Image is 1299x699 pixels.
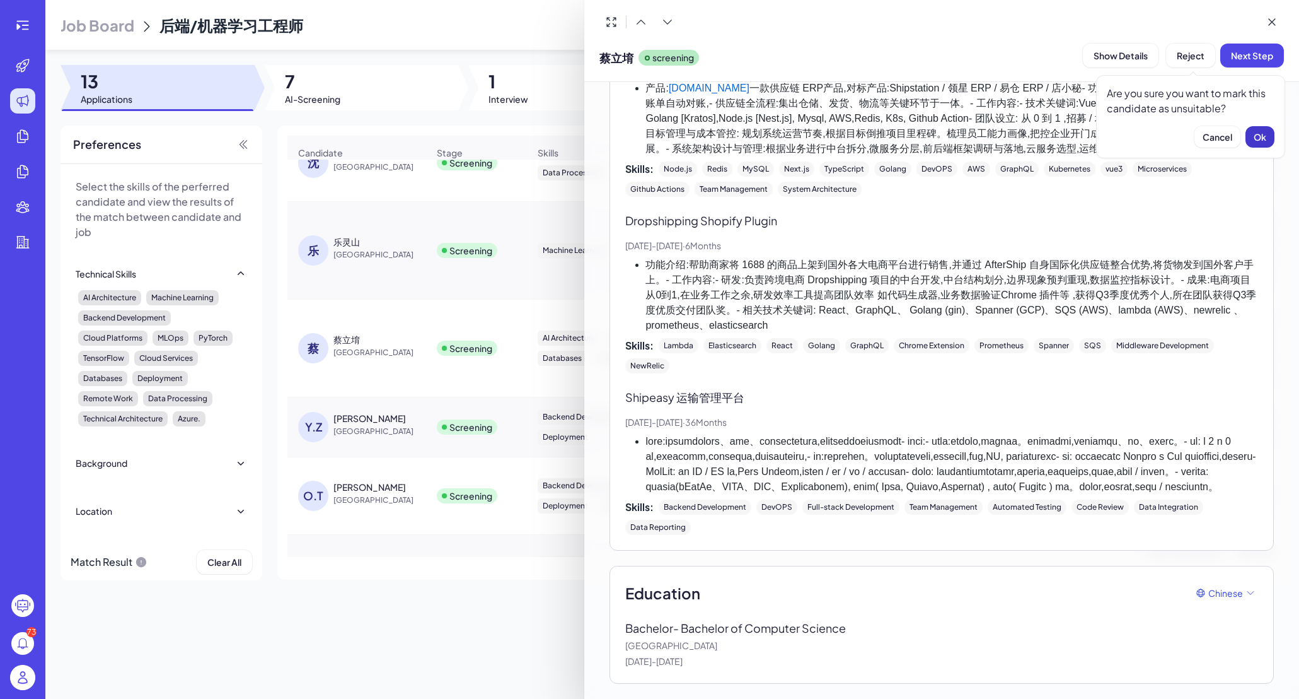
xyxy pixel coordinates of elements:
div: Team Management [904,500,983,515]
div: Elasticsearch [703,338,761,353]
div: DevOPS [756,500,797,515]
div: MySQL [737,162,774,177]
div: Automated Testing [988,500,1066,515]
div: Golang [874,162,911,177]
span: 蔡立堉 [599,49,633,66]
div: Are you sure you want to mark this candidate as unsuitable? [1107,86,1274,116]
div: NewRelic [625,358,669,373]
p: Bachelor - Bachelor of Computer Science [625,620,865,637]
div: Full-stack Development [802,500,899,515]
p: [DATE] - [DATE] [625,655,1258,668]
p: [DATE] - [DATE] · 6 Months [625,239,1258,252]
div: Prometheus [974,338,1029,353]
p: screening [652,51,694,64]
span: Skills: [625,162,654,177]
div: Github Actions [625,182,690,197]
div: SQS [1079,338,1106,353]
div: Chrome Extension [894,338,969,353]
span: Show Details [1094,50,1148,61]
div: Microservices [1133,162,1192,177]
span: Cancel [1203,131,1232,143]
div: Backend Development [659,500,751,515]
button: Show Details [1083,44,1158,68]
li: 功能介绍:帮助商家将 1688 的商品上架到国外各大电商平台进行销售,并通过 AfterShip 自身国际化供应链整合优势,将货物发到国外客户手上。- 工作内容:- 研发:负责跨境电商 Drop... [645,257,1258,333]
button: Reject [1166,44,1215,68]
div: Node.js [659,162,697,177]
div: Code Review [1071,500,1129,515]
a: [DOMAIN_NAME] [669,83,749,93]
li: 产品: 一款供应链 ERP产品,对标产品:Shipstation / 领星 ERP / 易仓 ERP / 店小秘- 功能介绍:- 财务管理:客户账单、物流账单自动对账,- 供应链全流程:集出仓储... [645,81,1258,156]
div: DevOPS [916,162,957,177]
div: Data Reporting [625,520,691,535]
li: lore:ipsumdolors、ame、consectetura,elitseddoeiusmodt- inci:- utla:etdolo,magnaa。enimadmi,veniamqu、... [645,434,1258,495]
div: React [766,338,798,353]
div: Data Integration [1134,500,1203,515]
div: Spanner [1034,338,1074,353]
div: GraphQL [995,162,1039,177]
div: AWS [962,162,990,177]
p: [GEOGRAPHIC_DATA] [625,639,1258,652]
div: Golang [803,338,840,353]
div: Kubernetes [1044,162,1095,177]
span: Reject [1177,50,1204,61]
button: Cancel [1194,126,1240,148]
div: vue3 [1100,162,1128,177]
span: Ok [1254,131,1266,143]
span: Skills: [625,500,654,515]
p: Dropshipping Shopify Plugin [625,212,1258,229]
div: Lambda [659,338,698,353]
span: Next Step [1231,50,1273,61]
span: Education [625,582,700,604]
div: Next.js [779,162,814,177]
span: Chinese [1208,587,1243,600]
div: GraphQL [845,338,889,353]
button: Next Step [1220,44,1284,68]
div: Redis [702,162,732,177]
div: Team Management [695,182,773,197]
span: Skills: [625,338,654,353]
p: [DATE] - [DATE] · 36 Months [625,416,1258,429]
p: Shipeasy 运输管理平台 [625,389,1258,406]
button: Ok [1245,126,1274,148]
div: TypeScript [819,162,869,177]
div: System Architecture [778,182,862,197]
div: Middleware Development [1111,338,1214,353]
